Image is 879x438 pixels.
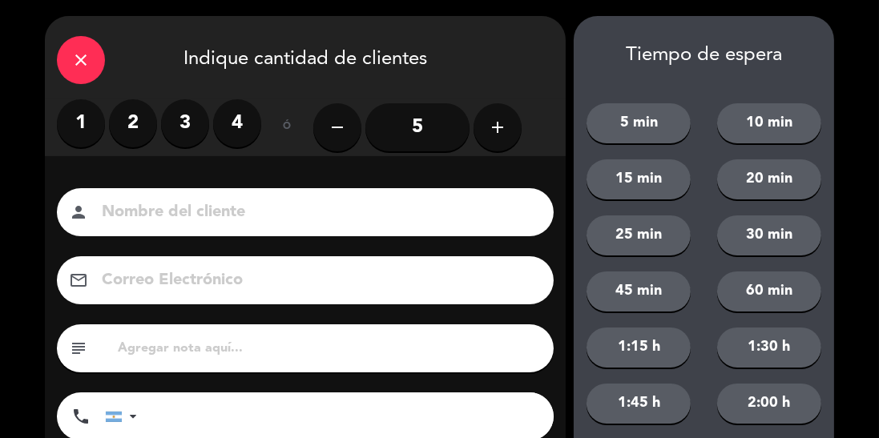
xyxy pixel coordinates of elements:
label: 1 [57,99,105,147]
div: ó [261,99,313,155]
i: close [71,50,91,70]
label: 2 [109,99,157,147]
i: add [488,118,507,137]
button: add [474,103,522,151]
button: 1:45 h [587,384,691,424]
label: 4 [213,99,261,147]
input: Correo Electrónico [100,267,533,295]
div: Indique cantidad de clientes [45,16,566,99]
i: person [69,203,88,222]
input: Nombre del cliente [100,199,533,227]
i: email [69,271,88,290]
button: 25 min [587,215,691,255]
button: remove [313,103,361,151]
label: 3 [161,99,209,147]
button: 10 min [717,103,821,143]
input: Agregar nota aquí... [116,337,542,360]
div: Tiempo de espera [574,44,834,67]
button: 2:00 h [717,384,821,424]
button: 1:30 h [717,327,821,368]
button: 60 min [717,271,821,311]
button: 15 min [587,159,691,199]
i: remove [328,118,347,137]
button: 1:15 h [587,327,691,368]
button: 45 min [587,271,691,311]
button: 30 min [717,215,821,255]
button: 5 min [587,103,691,143]
i: phone [71,407,91,426]
button: 20 min [717,159,821,199]
i: subject [69,339,88,358]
